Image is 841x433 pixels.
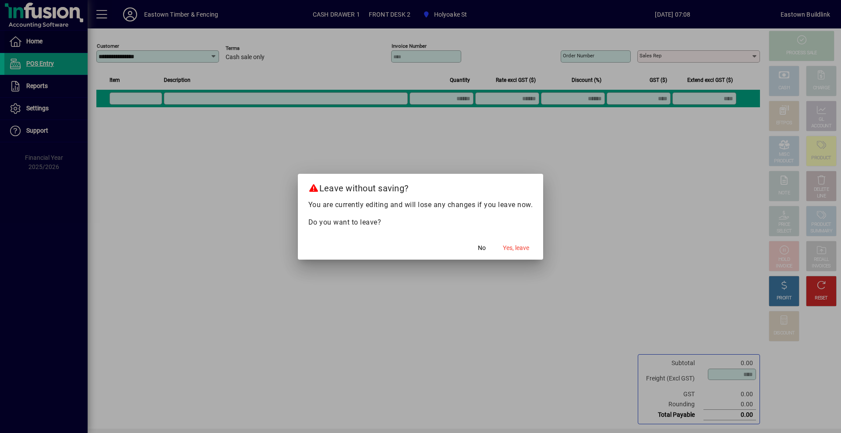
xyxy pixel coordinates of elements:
h2: Leave without saving? [298,174,544,199]
button: Yes, leave [499,240,533,256]
span: No [478,243,486,253]
p: You are currently editing and will lose any changes if you leave now. [308,200,533,210]
span: Yes, leave [503,243,529,253]
p: Do you want to leave? [308,217,533,228]
button: No [468,240,496,256]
